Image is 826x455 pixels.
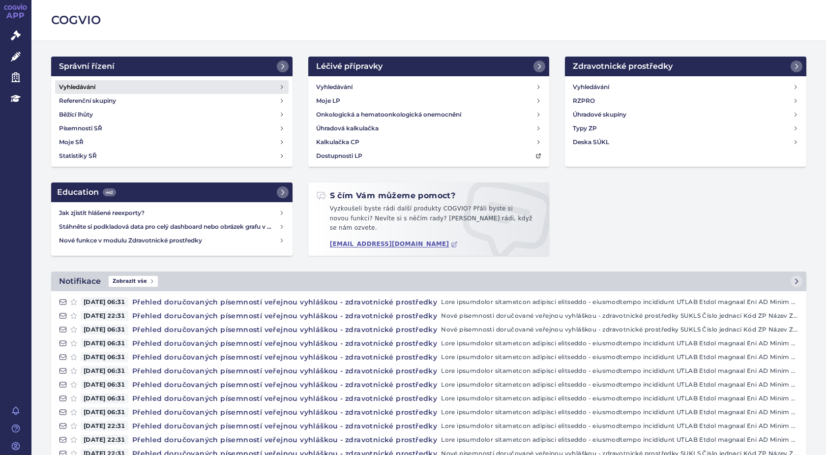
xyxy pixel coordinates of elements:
[81,380,128,390] span: [DATE] 06:31
[55,149,289,163] a: Statistiky SŘ
[312,149,546,163] a: Dostupnosti LP
[441,421,798,431] p: Lore ipsumdolor sitametcon adipisci elitseddo - eiusmodtempo incididunt UTLAB Etdol magnaal Eni A...
[81,352,128,362] span: [DATE] 06:31
[59,275,101,287] h2: Notifikace
[316,82,353,92] h4: Vyhledávání
[81,366,128,376] span: [DATE] 06:31
[51,57,293,76] a: Správní řízení
[312,80,546,94] a: Vyhledávání
[59,82,95,92] h4: Vyhledávání
[55,135,289,149] a: Moje SŘ
[57,186,116,198] h2: Education
[316,151,362,161] h4: Dostupnosti LP
[81,394,128,403] span: [DATE] 06:31
[569,94,802,108] a: RZPRO
[81,311,128,321] span: [DATE] 22:31
[316,96,340,106] h4: Moje LP
[316,123,379,133] h4: Úhradová kalkulačka
[51,182,293,202] a: Education442
[316,204,542,237] p: Vyzkoušeli byste rádi další produkty COGVIO? Přáli byste si novou funkci? Nevíte si s něčím rady?...
[59,208,279,218] h4: Jak zjistit hlášené reexporty?
[316,61,383,72] h2: Léčivé přípravky
[573,61,673,72] h2: Zdravotnické prostředky
[312,135,546,149] a: Kalkulačka CP
[441,325,798,334] p: Nové písemnosti doručované veřejnou vyhláškou - zdravotnické prostředky SUKLS Číslo jednací Kód Z...
[55,108,289,121] a: Běžící lhůty
[81,338,128,348] span: [DATE] 06:31
[128,311,441,321] h4: Přehled doručovaných písemností veřejnou vyhláškou - zdravotnické prostředky
[81,435,128,445] span: [DATE] 22:31
[312,121,546,135] a: Úhradová kalkulačka
[128,338,441,348] h4: Přehled doručovaných písemností veřejnou vyhláškou - zdravotnické prostředky
[330,241,458,248] a: [EMAIL_ADDRESS][DOMAIN_NAME]
[59,137,84,147] h4: Moje SŘ
[128,352,441,362] h4: Přehled doručovaných písemností veřejnou vyhláškou - zdravotnické prostředky
[59,236,279,245] h4: Nové funkce v modulu Zdravotnické prostředky
[128,394,441,403] h4: Přehled doručovaných písemností veřejnou vyhláškou - zdravotnické prostředky
[441,380,798,390] p: Lore ipsumdolor sitametcon adipisci elitseddo - eiusmodtempo incididunt UTLAB Etdol magnaal Eni A...
[55,121,289,135] a: Písemnosti SŘ
[565,57,806,76] a: Zdravotnické prostředky
[573,137,609,147] h4: Deska SÚKL
[316,137,359,147] h4: Kalkulačka CP
[569,121,802,135] a: Typy ZP
[441,435,798,445] p: Lore ipsumdolor sitametcon adipisci elitseddo - eiusmodtempo incididunt UTLAB Etdol magnaal Eni A...
[59,123,102,133] h4: Písemnosti SŘ
[59,222,279,232] h4: Stáhněte si podkladová data pro celý dashboard nebo obrázek grafu v COGVIO App modulu Analytics
[59,96,116,106] h4: Referenční skupiny
[569,108,802,121] a: Úhradové skupiny
[109,276,158,287] span: Zobrazit vše
[55,234,289,247] a: Nové funkce v modulu Zdravotnické prostředky
[81,407,128,417] span: [DATE] 06:31
[51,12,806,29] h2: COGVIO
[573,82,609,92] h4: Vyhledávání
[312,94,546,108] a: Moje LP
[441,352,798,362] p: Lore ipsumdolor sitametcon adipisci elitseddo - eiusmodtempo incididunt UTLAB Etdol magnaal Eni A...
[55,220,289,234] a: Stáhněte si podkladová data pro celý dashboard nebo obrázek grafu v COGVIO App modulu Analytics
[128,366,441,376] h4: Přehled doručovaných písemností veřejnou vyhláškou - zdravotnické prostředky
[128,325,441,334] h4: Přehled doručovaných písemností veřejnou vyhláškou - zdravotnické prostředky
[441,394,798,403] p: Lore ipsumdolor sitametcon adipisci elitseddo - eiusmodtempo incididunt UTLAB Etdol magnaal Eni A...
[312,108,546,121] a: Onkologická a hematoonkologická onemocnění
[308,57,550,76] a: Léčivé přípravky
[573,96,595,106] h4: RZPRO
[128,421,441,431] h4: Přehled doručovaných písemností veřejnou vyhláškou - zdravotnické prostředky
[128,435,441,445] h4: Přehled doručovaných písemností veřejnou vyhláškou - zdravotnické prostředky
[59,151,97,161] h4: Statistiky SŘ
[51,272,806,291] a: NotifikaceZobrazit vše
[128,407,441,417] h4: Přehled doručovaných písemností veřejnou vyhláškou - zdravotnické prostředky
[55,80,289,94] a: Vyhledávání
[441,366,798,376] p: Lore ipsumdolor sitametcon adipisci elitseddo - eiusmodtempo incididunt UTLAB Etdol magnaal Eni A...
[81,421,128,431] span: [DATE] 22:31
[81,325,128,334] span: [DATE] 06:31
[81,297,128,307] span: [DATE] 06:31
[569,80,802,94] a: Vyhledávání
[573,110,626,120] h4: Úhradové skupiny
[573,123,597,133] h4: Typy ZP
[441,297,798,307] p: Lore ipsumdolor sitametcon adipisci elitseddo - eiusmodtempo incididunt UTLAB Etdol magnaal Eni A...
[316,190,456,201] h2: S čím Vám můžeme pomoct?
[569,135,802,149] a: Deska SÚKL
[316,110,461,120] h4: Onkologická a hematoonkologická onemocnění
[128,297,441,307] h4: Přehled doručovaných písemností veřejnou vyhláškou - zdravotnické prostředky
[441,311,798,321] p: Nové písemnosti doručované veřejnou vyhláškou - zdravotnické prostředky SUKLS Číslo jednací Kód Z...
[55,94,289,108] a: Referenční skupiny
[128,380,441,390] h4: Přehled doručovaných písemností veřejnou vyhláškou - zdravotnické prostředky
[441,338,798,348] p: Lore ipsumdolor sitametcon adipisci elitseddo - eiusmodtempo incididunt UTLAB Etdol magnaal Eni A...
[55,206,289,220] a: Jak zjistit hlášené reexporty?
[59,110,93,120] h4: Běžící lhůty
[103,188,116,196] span: 442
[59,61,115,72] h2: Správní řízení
[441,407,798,417] p: Lore ipsumdolor sitametcon adipisci elitseddo - eiusmodtempo incididunt UTLAB Etdol magnaal Eni A...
